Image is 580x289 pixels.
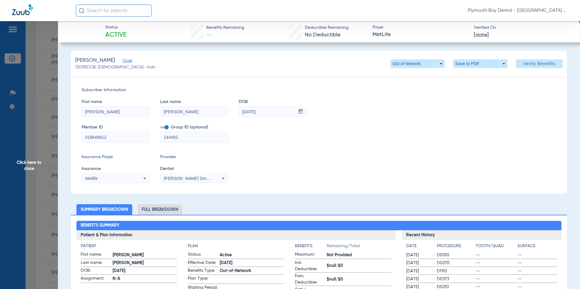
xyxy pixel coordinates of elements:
span: Insurance Payer [82,154,150,160]
span: Fam. Deductible: [295,273,325,286]
span: -- [518,276,557,282]
span: Ind. Deductible: [295,260,325,272]
span: Deductible Remaining [305,25,349,31]
input: Search for patients [76,5,152,17]
span: Plan Type: [188,275,217,284]
app-breakdown-title: Benefits [295,243,327,251]
span: Insurance [82,166,150,172]
span: $null/$0 [327,263,391,269]
span: MetLife [373,31,469,38]
span: D0150 [437,252,474,258]
span: -- [476,276,515,282]
span: [PERSON_NAME] Dmd 1205380953 [164,176,234,181]
button: Open calendar [295,107,307,117]
span: D0270 [437,260,474,266]
h4: Benefits [295,243,327,249]
img: Zuub Logo [12,5,33,15]
li: Summary Breakdown [76,204,132,215]
span: Maximum: [295,251,325,259]
span: No Deductible [305,32,340,38]
span: [DATE] [474,32,489,39]
span: DOB: [81,267,110,275]
img: Search Icon [79,8,84,13]
span: -- [206,32,212,38]
h4: Patient [81,243,177,249]
span: -- [476,252,515,258]
span: [PERSON_NAME] [113,252,177,258]
span: -- [476,268,515,274]
h4: Date [406,243,432,249]
h2: Benefits Summary [76,221,562,231]
h4: Tooth/Quad [476,243,515,249]
span: Effective Date: [188,260,217,267]
span: Verified On [474,25,570,31]
span: [DATE] [406,268,432,274]
span: [DATE] [406,252,432,258]
span: Active [220,252,284,258]
span: Benefits Type: [188,267,217,275]
span: First name [82,99,150,105]
span: [PERSON_NAME] [75,57,115,64]
span: $null/$0 [327,276,391,283]
span: Out-of-Network [220,268,284,274]
iframe: Chat Widget [550,260,580,289]
span: (3039) DOB: [DEMOGRAPHIC_DATA] - HoH [75,64,155,71]
span: -- [476,260,515,266]
span: -- [518,260,557,266]
span: Status [105,24,126,31]
span: -- [518,252,557,258]
span: Remaining/Total [327,243,391,251]
li: Full Breakdown [137,204,182,215]
span: [DATE] [220,260,284,266]
h4: Plan [188,243,284,249]
span: Metlife [85,176,98,181]
span: [DATE] [406,276,432,282]
span: Verify Benefits [523,61,555,66]
span: Benefits Remaining [206,25,244,31]
h4: Procedure [437,243,474,249]
span: Group ID (optional) [160,124,228,131]
span: -- [518,268,557,274]
span: D1110 [437,268,474,274]
span: [DATE] [113,268,177,274]
span: Assignment: [81,275,110,283]
button: Save to PDF [453,59,507,68]
span: First name: [81,251,110,259]
h3: Recent History [402,230,561,240]
span: DOB [239,99,307,105]
span: Close [123,58,128,64]
span: D0373 [437,276,474,282]
span: Payer [373,24,469,31]
span: Not Provided [327,252,391,258]
h3: Patient & Plan Information [76,230,396,240]
span: [PERSON_NAME] [113,260,177,266]
h4: Surface [518,243,557,249]
span: Subscriber Information [82,87,556,93]
app-breakdown-title: Surface [518,243,557,251]
app-breakdown-title: Procedure [437,243,474,251]
span: Last name [160,99,228,105]
button: Verify Benefits [516,59,563,68]
span: Dentist [160,166,228,172]
span: Provider [160,154,228,160]
span: Active [105,31,126,39]
span: Plymouth Bay Dental - [GEOGRAPHIC_DATA] Dental [468,8,568,14]
span: Member ID [82,124,150,131]
app-breakdown-title: Date [406,243,432,251]
button: Out of Network [390,59,445,68]
span: Status: [188,251,217,259]
span: N/A [113,276,177,282]
app-breakdown-title: Tooth/Quad [476,243,515,251]
span: [DATE] [406,260,432,266]
span: Last name: [81,260,110,267]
